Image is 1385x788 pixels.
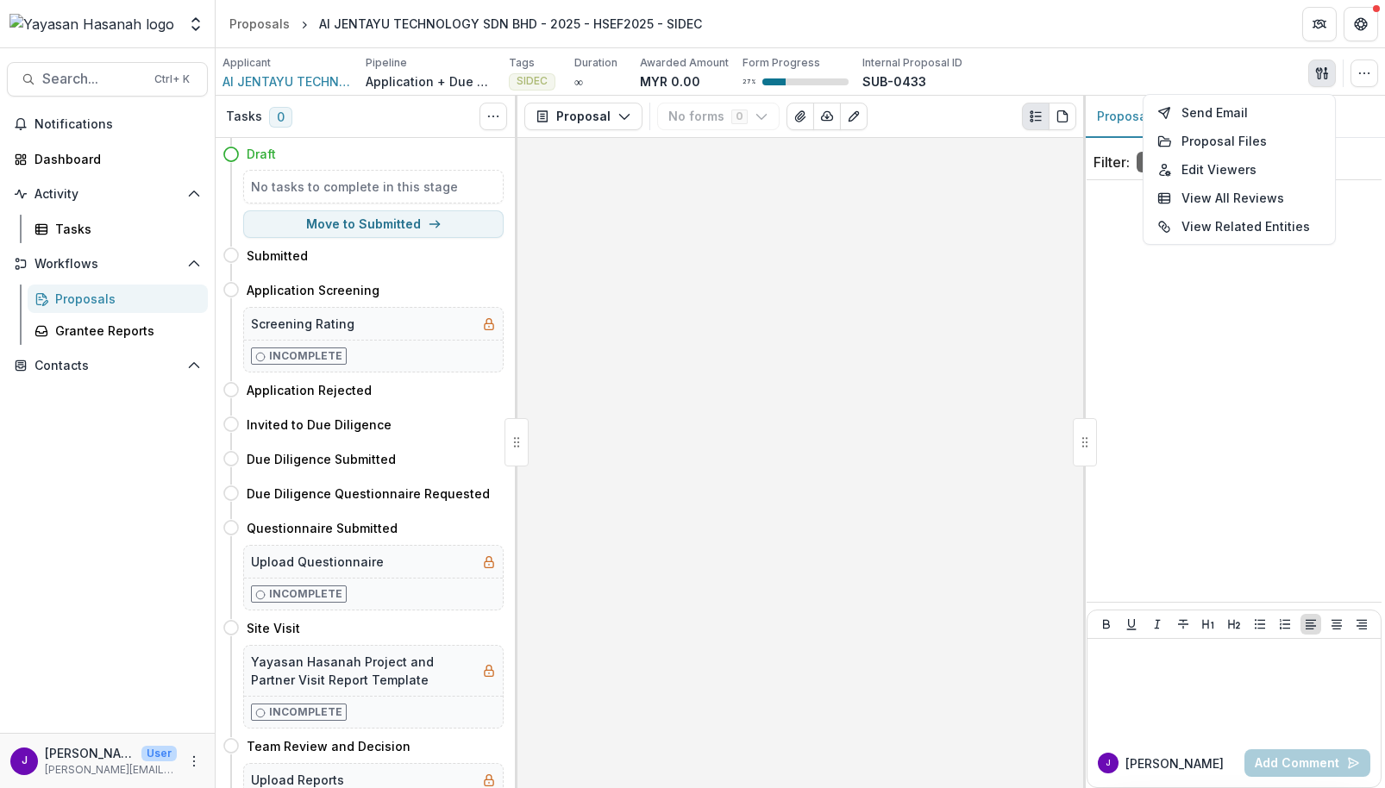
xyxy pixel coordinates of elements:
[787,103,814,130] button: View Attached Files
[1094,194,1375,212] p: No comments yet
[269,586,342,602] p: Incomplete
[247,737,410,755] h4: Team Review and Decision
[862,55,962,71] p: Internal Proposal ID
[222,55,271,71] p: Applicant
[1300,614,1321,635] button: Align Left
[1094,152,1130,172] p: Filter:
[184,7,208,41] button: Open entity switcher
[862,72,926,91] p: SUB-0433
[1022,103,1050,130] button: Plaintext view
[55,220,194,238] div: Tasks
[743,76,755,88] p: 27 %
[366,55,407,71] p: Pipeline
[243,210,504,238] button: Move to Submitted
[319,15,702,33] div: AI JENTAYU TECHNOLOGY SDN BHD - 2025 - HSEF2025 - SIDEC
[22,755,28,766] div: Jeffrey
[7,180,208,208] button: Open Activity
[7,110,208,138] button: Notifications
[657,103,780,130] button: No forms0
[269,107,292,128] span: 0
[7,352,208,379] button: Open Contacts
[251,553,384,571] h5: Upload Questionnaire
[1137,152,1185,172] span: All ( 0 )
[574,55,617,71] p: Duration
[1275,614,1295,635] button: Ordered List
[28,316,208,345] a: Grantee Reports
[247,381,372,399] h4: Application Rejected
[9,14,174,34] img: Yayasan Hasanah logo
[269,348,342,364] p: Incomplete
[524,103,642,130] button: Proposal
[640,55,729,71] p: Awarded Amount
[34,359,180,373] span: Contacts
[184,751,204,772] button: More
[151,70,193,89] div: Ctrl + K
[517,75,548,87] span: SIDEC
[1173,614,1194,635] button: Strike
[1125,754,1224,772] p: [PERSON_NAME]
[366,72,495,91] p: Application + Due Diligence + Pitching Process
[229,15,290,33] div: Proposals
[222,72,352,91] a: AI JENTAYU TECHNOLOGY SDN BHD
[7,62,208,97] button: Search...
[840,103,868,130] button: Edit as form
[743,55,820,71] p: Form Progress
[1147,614,1168,635] button: Italicize
[247,485,490,503] h4: Due Diligence Questionnaire Requested
[1250,614,1270,635] button: Bullet List
[247,519,398,537] h4: Questionnaire Submitted
[34,187,180,202] span: Activity
[1049,103,1076,130] button: PDF view
[1198,614,1219,635] button: Heading 1
[42,71,144,87] span: Search...
[1121,614,1142,635] button: Underline
[34,117,201,132] span: Notifications
[34,150,194,168] div: Dashboard
[251,315,354,333] h5: Screening Rating
[509,55,535,71] p: Tags
[247,145,276,163] h4: Draft
[34,257,180,272] span: Workflows
[28,215,208,243] a: Tasks
[247,619,300,637] h4: Site Visit
[55,290,194,308] div: Proposals
[141,746,177,761] p: User
[574,72,583,91] p: ∞
[247,281,379,299] h4: Application Screening
[247,416,392,434] h4: Invited to Due Diligence
[1224,614,1244,635] button: Heading 2
[1326,614,1347,635] button: Align Center
[222,11,709,36] nav: breadcrumb
[28,285,208,313] a: Proposals
[7,250,208,278] button: Open Workflows
[1351,614,1372,635] button: Align Right
[45,744,135,762] p: [PERSON_NAME]
[45,762,177,778] p: [PERSON_NAME][EMAIL_ADDRESS][DOMAIN_NAME]
[269,704,342,720] p: Incomplete
[251,178,496,196] h5: No tasks to complete in this stage
[7,145,208,173] a: Dashboard
[222,11,297,36] a: Proposals
[1302,7,1337,41] button: Partners
[1344,7,1378,41] button: Get Help
[247,247,308,265] h4: Submitted
[1106,759,1111,767] div: Jeffrey
[479,103,507,130] button: Toggle View Cancelled Tasks
[640,72,700,91] p: MYR 0.00
[247,450,396,468] h4: Due Diligence Submitted
[1096,614,1117,635] button: Bold
[226,109,262,124] h3: Tasks
[55,322,194,340] div: Grantee Reports
[251,653,475,689] h5: Yayasan Hasanah Project and Partner Visit Report Template
[1244,749,1370,777] button: Add Comment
